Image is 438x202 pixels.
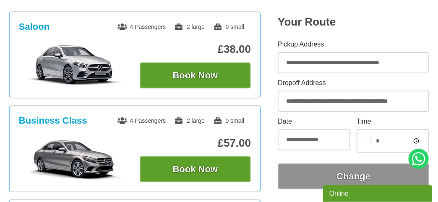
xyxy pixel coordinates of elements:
p: £38.00 [140,43,251,56]
button: Book Now [140,62,251,88]
span: 4 Passengers [117,117,166,124]
iframe: chat widget [323,184,434,202]
p: £57.00 [140,137,251,150]
button: Book Now [140,156,251,182]
span: 2 large [174,117,205,124]
h2: Your Route [278,16,429,28]
span: 2 large [174,23,205,30]
span: 0 small [213,23,244,30]
label: Dropoff Address [278,80,429,86]
button: Change [278,163,429,189]
img: Saloon [19,44,130,86]
h3: Saloon [19,21,50,32]
span: 4 Passengers [117,23,166,30]
label: Pickup Address [278,41,429,48]
span: 0 small [213,117,244,124]
label: Time [357,118,429,125]
img: Business Class [19,138,130,180]
label: Date [278,118,350,125]
h3: Business Class [19,115,87,126]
